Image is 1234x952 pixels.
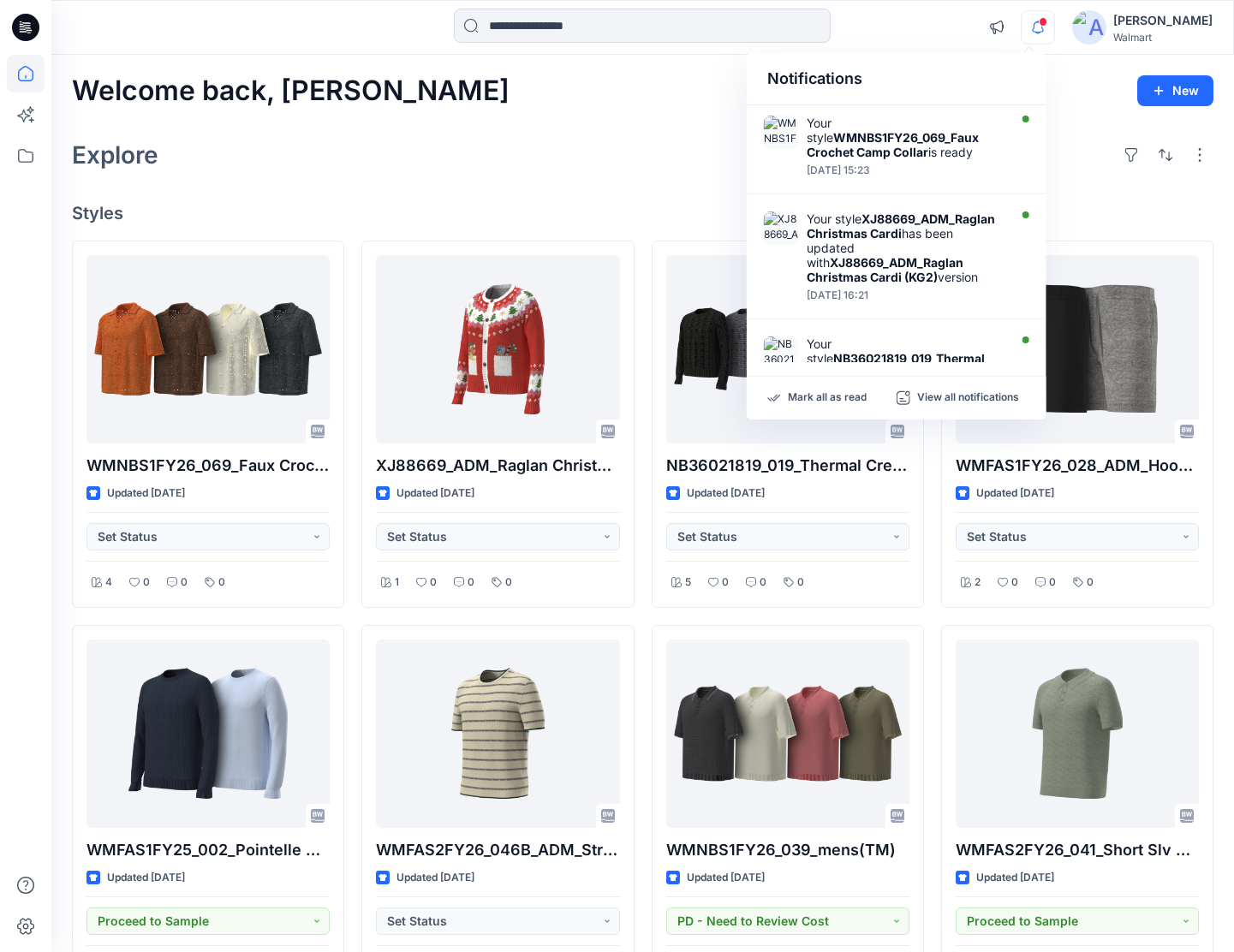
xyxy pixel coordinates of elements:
a: NB36021819_019_Thermal Crew Neck [666,255,909,443]
strong: XJ88669_ADM_Raglan Christmas Cardi (KG2) [807,255,963,284]
p: Updated [DATE] [107,485,185,503]
div: Your style is ready [807,116,1004,159]
a: WMNBS1FY26_039_mens(TM) [666,640,909,828]
h2: Explore [72,141,158,169]
p: 0 [218,574,225,592]
p: 1 [395,574,399,592]
img: XJ88669_ADM_Raglan Christmas Cardi (KG2) [764,211,798,246]
div: Walmart [1113,31,1213,44]
a: WMFAS1FY25_002_Pointelle Cable Crewnek [86,640,330,828]
p: 4 [105,574,112,592]
p: Updated [DATE] [687,869,765,887]
h2: Welcome back, [PERSON_NAME] [72,75,510,107]
div: [PERSON_NAME] [1113,10,1213,31]
img: NB36021819_019_Thermal Crew Neck [764,336,798,371]
p: 0 [468,574,474,592]
div: Your style is ready [807,336,1004,380]
strong: WMNBS1FY26_069_Faux Crochet Camp Collar [807,130,979,159]
strong: NB36021819_019_Thermal Crew Neck [807,351,985,380]
p: WMFAS2FY26_046B_ADM_Stripe Tee [376,838,619,862]
div: Notifications [747,53,1046,105]
p: XJ88669_ADM_Raglan Christmas Cardi [376,454,619,478]
p: 5 [685,574,691,592]
a: WMNBS1FY26_069_Faux Crochet Camp Collar [86,255,330,443]
a: WMFAS2FY26_046B_ADM_Stripe Tee [376,640,619,828]
p: 2 [975,574,981,592]
p: 0 [143,574,150,592]
div: Thursday, August 21, 2025 15:23 [807,164,1004,176]
div: Your style has been updated with version [807,211,1004,284]
p: WMNBS1FY26_069_Faux Crochet Camp Collar [86,454,330,478]
p: Updated [DATE] [687,485,765,503]
p: Updated [DATE] [107,869,185,887]
p: Updated [DATE] [976,869,1054,887]
strong: XJ88669_ADM_Raglan Christmas Cardi [807,211,995,241]
p: 0 [430,574,437,592]
p: 0 [181,574,188,592]
button: New [1137,75,1213,106]
p: Updated [DATE] [396,869,474,887]
p: WMFAS1FY25_002_Pointelle Cable Crewnek [86,838,330,862]
div: Monday, August 18, 2025 16:21 [807,289,1004,301]
p: NB36021819_019_Thermal Crew Neck [666,454,909,478]
p: 0 [1087,574,1094,592]
p: 0 [797,574,804,592]
p: 0 [722,574,729,592]
p: Updated [DATE] [976,485,1054,503]
a: WMFAS2FY26_041_Short Slv Boucle [956,640,1199,828]
p: 0 [760,574,766,592]
img: WMNBS1FY26_069_Faux Crochet Camp Collar [764,116,798,150]
p: Mark all as read [788,390,867,406]
a: WMFAS1FY26_028_ADM_Hoodie Sweater [956,255,1199,443]
p: 0 [505,574,512,592]
p: WMFAS2FY26_041_Short Slv Boucle [956,838,1199,862]
p: 0 [1049,574,1056,592]
p: Updated [DATE] [396,485,474,503]
h4: Styles [72,203,1213,223]
img: avatar [1072,10,1106,45]
a: XJ88669_ADM_Raglan Christmas Cardi [376,255,619,443]
p: View all notifications [917,390,1019,406]
p: WMFAS1FY26_028_ADM_Hoodie Sweater [956,454,1199,478]
p: WMNBS1FY26_039_mens(TM) [666,838,909,862]
p: 0 [1011,574,1018,592]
